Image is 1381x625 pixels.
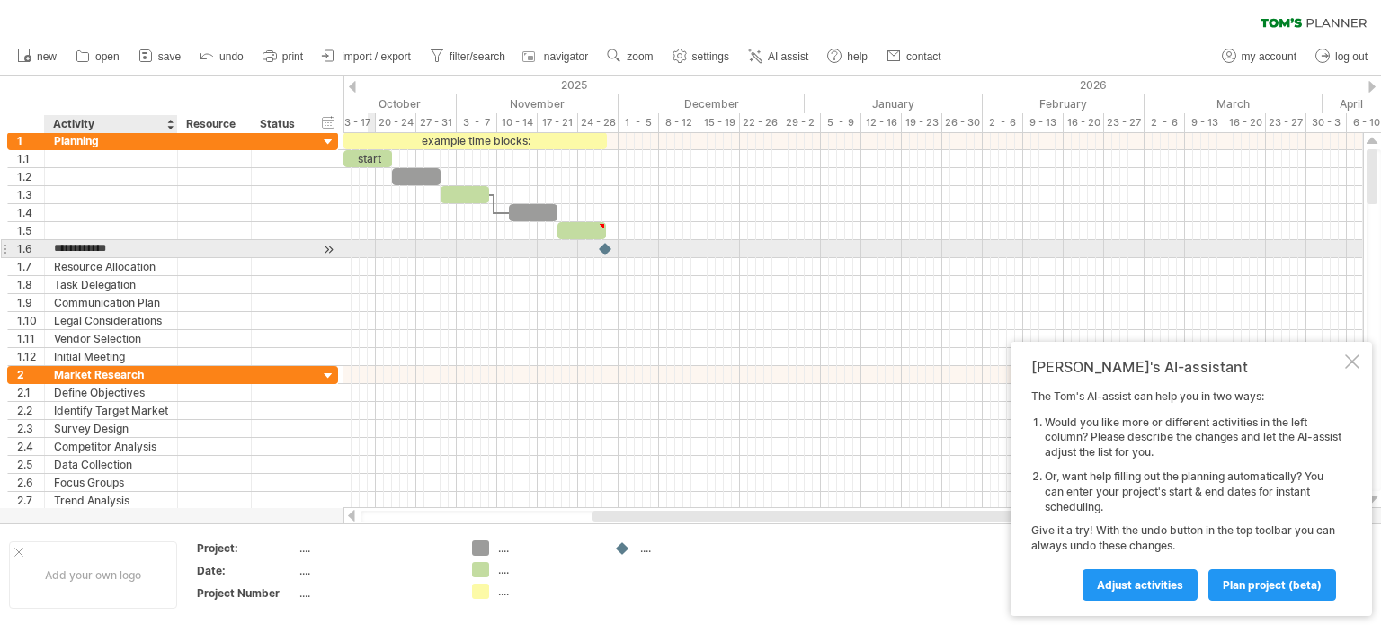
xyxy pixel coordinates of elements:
div: 16 - 20 [1225,113,1266,132]
div: October 2025 [271,94,457,113]
span: AI assist [768,50,808,63]
div: November 2025 [457,94,619,113]
div: 2 - 6 [983,113,1023,132]
div: 17 - 21 [538,113,578,132]
div: Vendor Selection [54,330,168,347]
div: 13 - 17 [335,113,376,132]
div: 1.3 [17,186,44,203]
span: zoom [627,50,653,63]
div: 1.7 [17,258,44,275]
div: Initial Meeting [54,348,168,365]
div: 2.5 [17,456,44,473]
div: .... [640,540,738,556]
div: Survey Design [54,420,168,437]
span: print [282,50,303,63]
div: .... [299,585,450,601]
a: zoom [602,45,658,68]
div: 1.8 [17,276,44,293]
div: 22 - 26 [740,113,780,132]
div: 16 - 20 [1064,113,1104,132]
div: 1.6 [17,240,44,257]
a: print [258,45,308,68]
div: 1.11 [17,330,44,347]
div: 8 - 12 [659,113,699,132]
div: 20 - 24 [376,113,416,132]
div: Project: [197,540,296,556]
div: 2.2 [17,402,44,419]
span: navigator [544,50,588,63]
span: new [37,50,57,63]
li: Would you like more or different activities in the left column? Please describe the changes and l... [1045,415,1341,460]
div: Focus Groups [54,474,168,491]
div: 2 - 6 [1145,113,1185,132]
div: 23 - 27 [1104,113,1145,132]
div: Project Number [197,585,296,601]
a: log out [1311,45,1373,68]
a: my account [1217,45,1302,68]
div: start [343,150,392,167]
div: Communication Plan [54,294,168,311]
div: 27 - 31 [416,113,457,132]
div: .... [498,584,596,599]
a: Adjust activities [1083,569,1198,601]
div: Competitor Analysis [54,438,168,455]
div: Define Objectives [54,384,168,401]
div: Task Delegation [54,276,168,293]
a: import / export [317,45,416,68]
a: help [823,45,873,68]
div: 1.4 [17,204,44,221]
div: Activity [53,115,167,133]
div: 15 - 19 [699,113,740,132]
a: plan project (beta) [1208,569,1336,601]
div: Date: [197,563,296,578]
div: February 2026 [983,94,1145,113]
span: log out [1335,50,1368,63]
a: navigator [520,45,593,68]
div: 1.2 [17,168,44,185]
div: Status [260,115,299,133]
div: 10 - 14 [497,113,538,132]
span: settings [692,50,729,63]
a: settings [668,45,735,68]
div: Identify Target Market [54,402,168,419]
div: .... [299,563,450,578]
div: .... [299,540,450,556]
span: help [847,50,868,63]
span: import / export [342,50,411,63]
span: my account [1242,50,1296,63]
span: save [158,50,181,63]
div: 2.6 [17,474,44,491]
a: open [71,45,125,68]
div: 1 - 5 [619,113,659,132]
span: plan project (beta) [1223,578,1322,592]
div: scroll to activity [320,240,337,259]
div: example time blocks: [343,132,607,149]
a: undo [195,45,249,68]
div: Add your own logo [9,541,177,609]
div: 1.1 [17,150,44,167]
div: 2.1 [17,384,44,401]
a: contact [882,45,947,68]
div: 2.3 [17,420,44,437]
div: .... [498,562,596,577]
a: AI assist [744,45,814,68]
div: 9 - 13 [1185,113,1225,132]
a: new [13,45,62,68]
div: 1.9 [17,294,44,311]
div: 9 - 13 [1023,113,1064,132]
div: 26 - 30 [942,113,983,132]
span: filter/search [450,50,505,63]
div: Market Research [54,366,168,383]
div: Planning [54,132,168,149]
li: Or, want help filling out the planning automatically? You can enter your project's start & end da... [1045,469,1341,514]
div: December 2025 [619,94,805,113]
div: [PERSON_NAME]'s AI-assistant [1031,358,1341,376]
span: contact [906,50,941,63]
div: Legal Considerations [54,312,168,329]
div: 3 - 7 [457,113,497,132]
div: Trend Analysis [54,492,168,509]
div: March 2026 [1145,94,1323,113]
div: 1.12 [17,348,44,365]
div: 24 - 28 [578,113,619,132]
div: 1.5 [17,222,44,239]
